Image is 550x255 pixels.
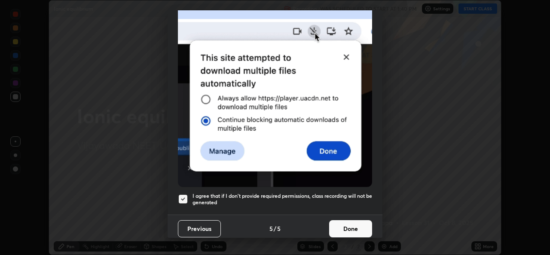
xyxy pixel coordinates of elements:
[329,220,372,237] button: Done
[269,224,273,233] h4: 5
[192,193,372,206] h5: I agree that if I don't provide required permissions, class recording will not be generated
[178,220,221,237] button: Previous
[274,224,276,233] h4: /
[277,224,281,233] h4: 5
